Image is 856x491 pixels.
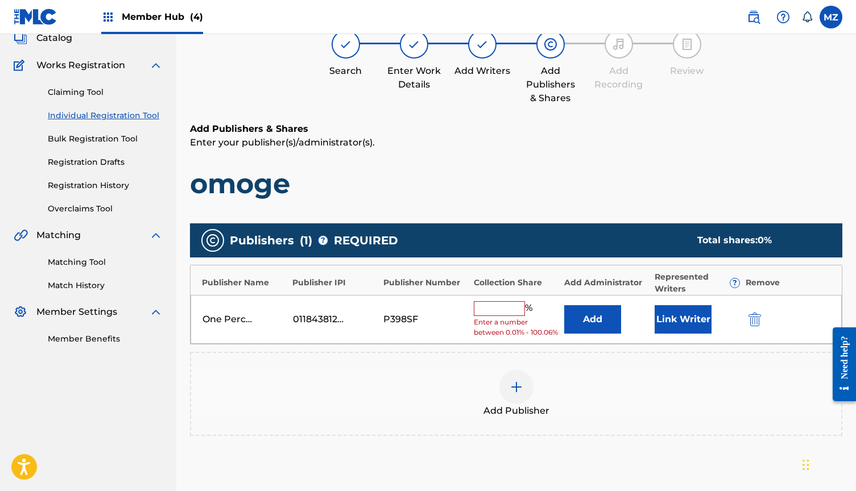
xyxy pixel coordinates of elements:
div: Remove [746,277,830,289]
div: Review [659,64,716,78]
span: Add Publisher [483,404,549,418]
img: step indicator icon for Add Recording [612,38,626,51]
span: REQUIRED [334,232,398,249]
img: step indicator icon for Add Publishers & Shares [544,38,557,51]
h1: omoge [190,167,842,201]
img: help [776,10,790,24]
span: Member Hub [122,10,203,23]
a: Registration History [48,180,163,192]
img: Matching [14,228,28,242]
a: Match History [48,280,163,292]
span: Works Registration [36,59,125,72]
span: ? [319,236,328,245]
div: Drag [803,448,809,482]
a: Registration Drafts [48,156,163,168]
img: search [747,10,760,24]
button: Link Writer [655,305,712,334]
img: step indicator icon for Review [680,38,694,51]
div: Search [317,64,374,78]
img: MLC Logo [14,9,57,25]
span: Member Settings [36,305,117,319]
img: step indicator icon for Enter Work Details [407,38,421,51]
a: CatalogCatalog [14,31,72,45]
div: Collection Share [474,277,559,289]
a: Individual Registration Tool [48,110,163,122]
h6: Add Publishers & Shares [190,122,842,136]
img: Works Registration [14,59,28,72]
div: Enter Work Details [386,64,443,91]
div: Add Publishers & Shares [522,64,579,105]
div: Notifications [801,11,813,23]
img: Top Rightsholders [101,10,115,24]
img: publishers [206,234,220,247]
iframe: Chat Widget [799,436,856,491]
p: Enter your publisher(s)/administrator(s). [190,136,842,149]
img: Member Settings [14,305,27,319]
div: Publisher Number [383,277,468,289]
div: Represented Writers [655,271,739,295]
img: Catalog [14,31,27,45]
span: ( 1 ) [300,232,312,249]
a: Member Benefits [48,333,163,345]
div: Add Recording [590,64,647,91]
a: Claiming Tool [48,86,163,98]
div: User Menu [820,6,842,28]
span: % [525,301,535,316]
div: Add Writers [454,64,511,78]
span: ? [730,278,739,288]
img: expand [149,305,163,319]
div: Add Administrator [564,277,649,289]
div: Help [772,6,795,28]
div: Total shares: [697,234,820,247]
iframe: Resource Center [824,318,856,411]
a: Public Search [742,6,765,28]
div: Publisher Name [202,277,287,289]
a: Overclaims Tool [48,203,163,215]
img: expand [149,59,163,72]
img: add [510,380,523,394]
span: (4) [190,11,203,22]
a: Matching Tool [48,256,163,268]
span: 0 % [758,235,772,246]
img: expand [149,228,163,242]
a: Bulk Registration Tool [48,133,163,145]
div: Publisher IPI [292,277,377,289]
img: step indicator icon for Search [339,38,353,51]
button: Add [564,305,621,334]
span: Catalog [36,31,72,45]
img: 12a2ab48e56ec057fbd8.svg [749,313,761,326]
span: Publishers [230,232,294,249]
span: Matching [36,228,81,242]
img: step indicator icon for Add Writers [475,38,489,51]
span: Enter a number between 0.01% - 100.06% [474,317,559,338]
